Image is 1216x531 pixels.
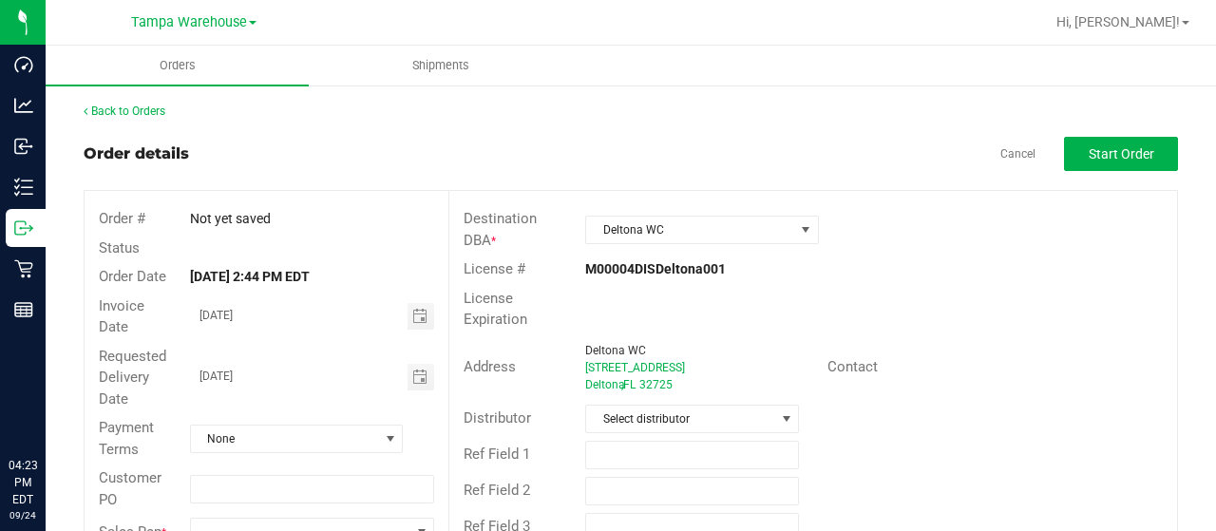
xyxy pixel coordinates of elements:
[99,268,166,285] span: Order Date
[14,55,33,74] inline-svg: Dashboard
[84,104,165,118] a: Back to Orders
[1056,14,1180,29] span: Hi, [PERSON_NAME]!
[585,261,726,276] strong: M00004DISDeltona001
[408,303,435,330] span: Toggle calendar
[464,210,537,249] span: Destination DBA
[84,142,189,165] div: Order details
[464,409,531,427] span: Distributor
[14,300,33,319] inline-svg: Reports
[586,217,794,243] span: Deltona WC
[99,419,154,458] span: Payment Terms
[585,344,646,357] span: Deltona WC
[19,379,76,436] iframe: Resource center
[190,211,271,226] span: Not yet saved
[99,210,145,227] span: Order #
[14,96,33,115] inline-svg: Analytics
[99,469,161,508] span: Customer PO
[9,508,37,522] p: 09/24
[464,290,527,329] span: License Expiration
[131,14,247,30] span: Tampa Warehouse
[464,358,516,375] span: Address
[191,426,379,452] span: None
[464,446,530,463] span: Ref Field 1
[99,297,144,336] span: Invoice Date
[14,259,33,278] inline-svg: Retail
[14,218,33,237] inline-svg: Outbound
[586,406,774,432] span: Select distributor
[464,260,525,277] span: License #
[1089,146,1154,161] span: Start Order
[1064,137,1178,171] button: Start Order
[585,361,685,374] span: [STREET_ADDRESS]
[387,57,495,74] span: Shipments
[585,378,625,391] span: Deltona
[134,57,221,74] span: Orders
[9,457,37,508] p: 04:23 PM EDT
[56,376,79,399] iframe: Resource center unread badge
[46,46,309,85] a: Orders
[623,378,636,391] span: FL
[639,378,673,391] span: 32725
[99,348,166,408] span: Requested Delivery Date
[14,178,33,197] inline-svg: Inventory
[14,137,33,156] inline-svg: Inbound
[190,269,310,284] strong: [DATE] 2:44 PM EDT
[621,378,623,391] span: ,
[309,46,572,85] a: Shipments
[827,358,878,375] span: Contact
[99,239,140,256] span: Status
[1000,146,1035,162] a: Cancel
[408,364,435,390] span: Toggle calendar
[464,482,530,499] span: Ref Field 2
